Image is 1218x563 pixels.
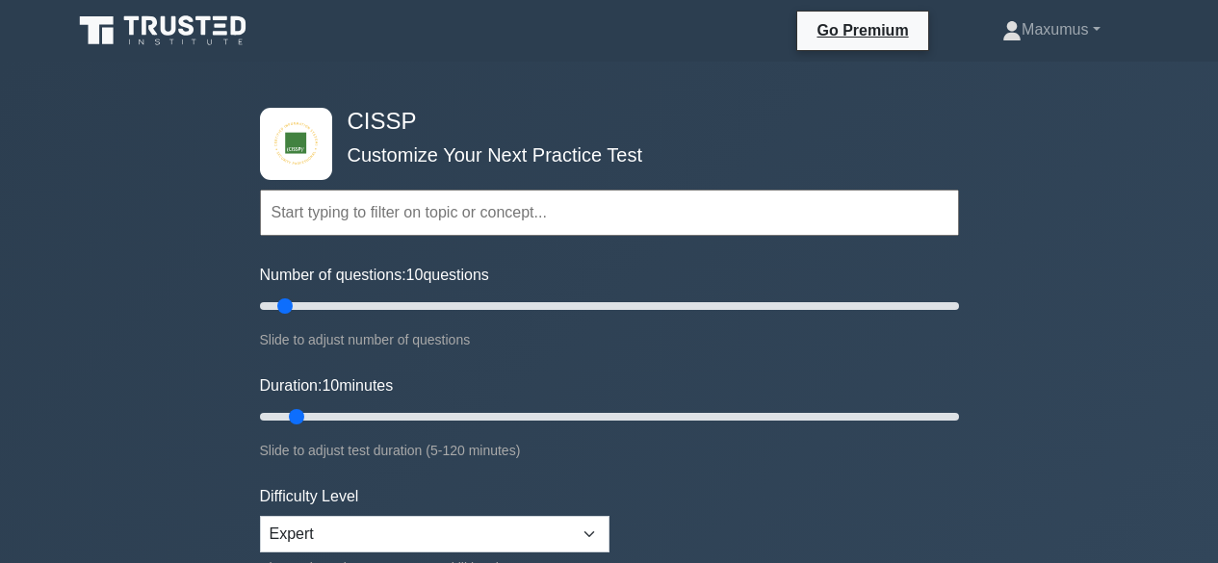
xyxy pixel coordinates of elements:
div: Slide to adjust test duration (5-120 minutes) [260,439,959,462]
label: Number of questions: questions [260,264,489,287]
h4: CISSP [340,108,865,136]
a: Maxumus [956,11,1146,49]
label: Duration: minutes [260,374,394,397]
span: 10 [406,267,424,283]
span: 10 [322,377,339,394]
div: Slide to adjust number of questions [260,328,959,351]
label: Difficulty Level [260,485,359,508]
input: Start typing to filter on topic or concept... [260,190,959,236]
a: Go Premium [805,18,920,42]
